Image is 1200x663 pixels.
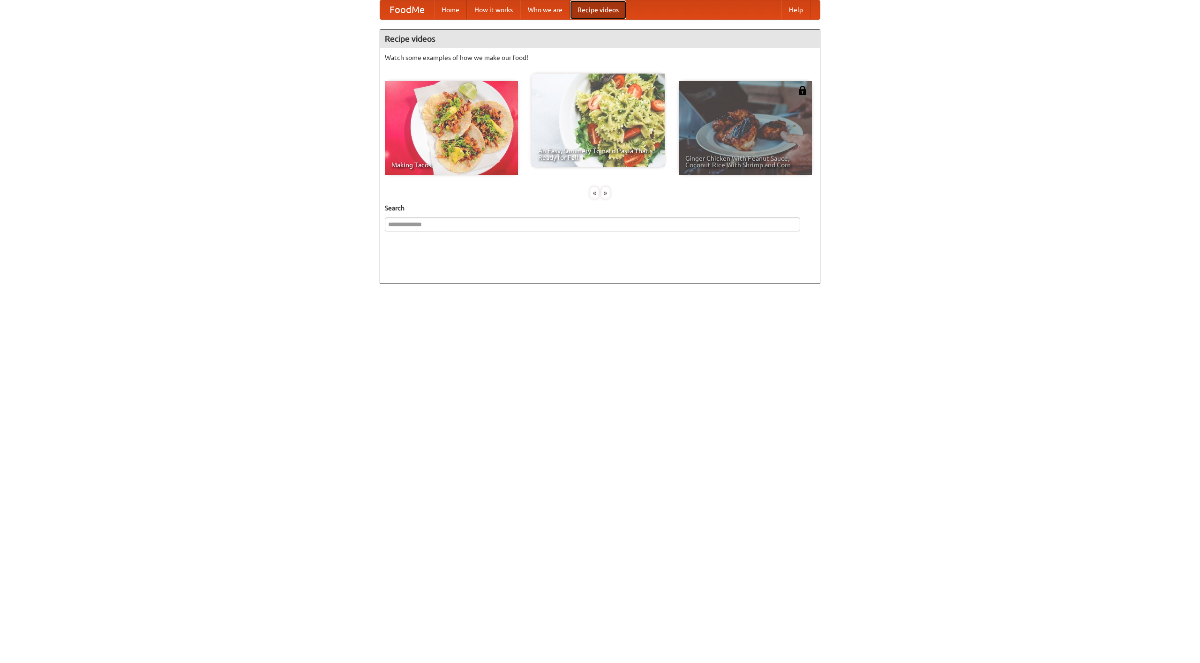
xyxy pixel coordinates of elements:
a: Recipe videos [570,0,626,19]
a: Help [781,0,810,19]
div: « [590,187,599,199]
a: Who we are [520,0,570,19]
span: Making Tacos [391,162,511,168]
h4: Recipe videos [380,30,820,48]
a: FoodMe [380,0,434,19]
img: 483408.png [798,86,807,95]
a: Making Tacos [385,81,518,175]
a: An Easy, Summery Tomato Pasta That's Ready for Fall [532,74,665,167]
h5: Search [385,203,815,213]
a: How it works [467,0,520,19]
a: Home [434,0,467,19]
span: An Easy, Summery Tomato Pasta That's Ready for Fall [538,148,658,161]
p: Watch some examples of how we make our food! [385,53,815,62]
div: » [601,187,610,199]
